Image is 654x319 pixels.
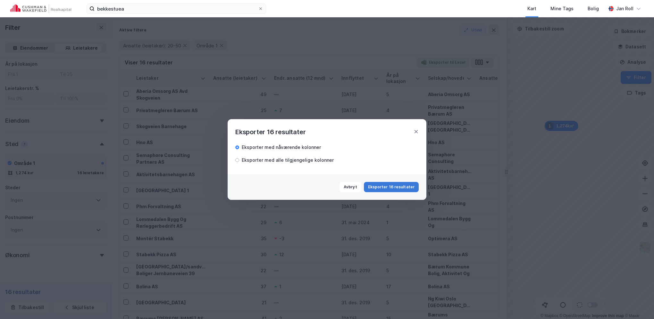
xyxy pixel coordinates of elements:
button: Avbryt [340,182,361,192]
div: Bolig [588,5,599,12]
button: Eksporter 16 resultater [364,182,419,192]
div: Kart [527,5,536,12]
img: cushman-wakefield-realkapital-logo.202ea83816669bd177139c58696a8fa1.svg [10,4,71,13]
div: Eksporter med nåværende kolonner [242,143,321,151]
div: Kontrollprogram for chat [622,288,654,319]
div: Mine Tags [550,5,574,12]
iframe: Chat Widget [622,288,654,319]
div: Jan Roll [616,5,633,12]
div: Eksporter med alle tilgjengelige kolonner [242,156,334,164]
div: Eksporter 16 resultater [235,127,306,137]
input: Søk på adresse, matrikkel, gårdeiere, leietakere eller personer [95,4,258,13]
